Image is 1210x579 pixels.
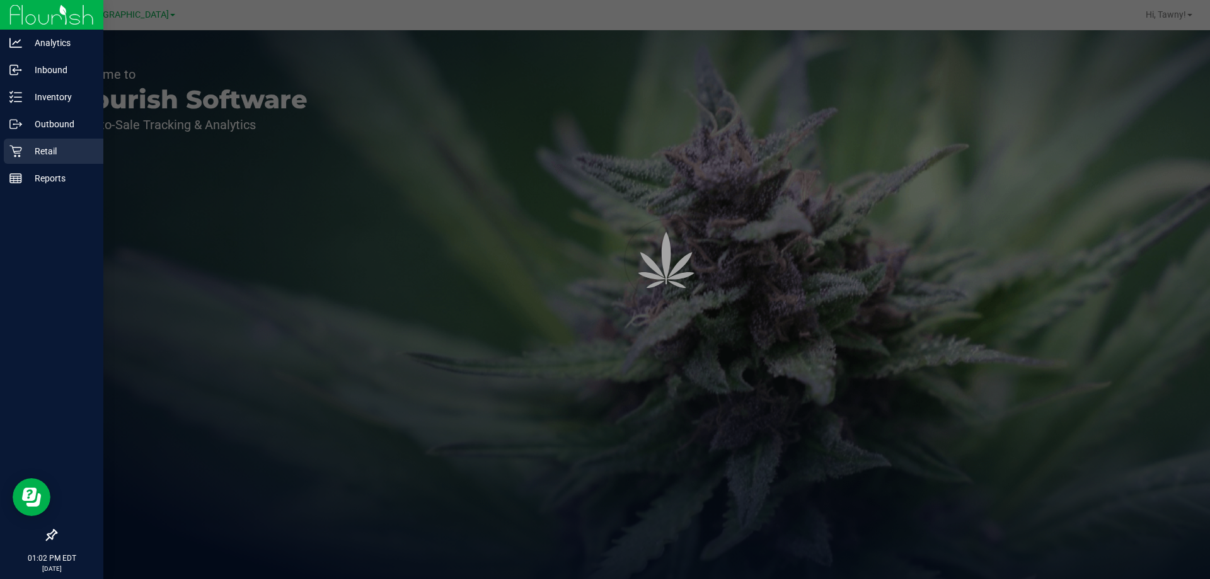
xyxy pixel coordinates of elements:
[9,64,22,76] inline-svg: Inbound
[9,145,22,158] inline-svg: Retail
[6,564,98,573] p: [DATE]
[13,478,50,516] iframe: Resource center
[9,118,22,130] inline-svg: Outbound
[22,171,98,186] p: Reports
[9,91,22,103] inline-svg: Inventory
[22,144,98,159] p: Retail
[22,62,98,77] p: Inbound
[9,37,22,49] inline-svg: Analytics
[9,172,22,185] inline-svg: Reports
[6,553,98,564] p: 01:02 PM EDT
[22,89,98,105] p: Inventory
[22,35,98,50] p: Analytics
[22,117,98,132] p: Outbound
